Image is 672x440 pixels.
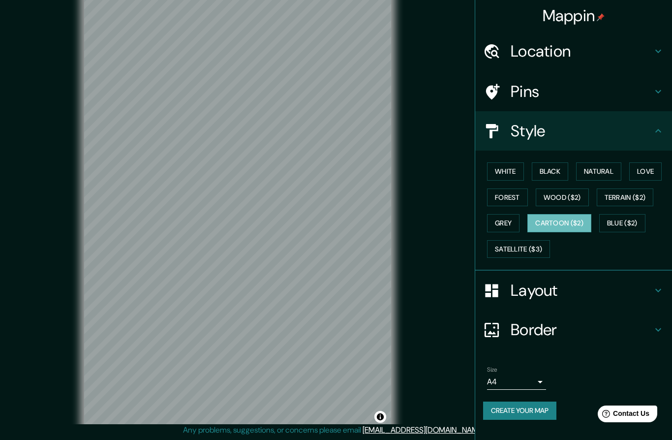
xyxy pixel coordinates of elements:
button: Cartoon ($2) [527,214,591,232]
h4: Mappin [543,6,605,26]
img: pin-icon.png [597,13,605,21]
iframe: Help widget launcher [584,402,661,429]
div: Location [475,31,672,71]
button: Forest [487,189,528,207]
div: Pins [475,72,672,111]
h4: Location [511,41,652,61]
button: Toggle attribution [374,411,386,423]
button: Black [532,162,569,181]
h4: Border [511,320,652,340]
div: Style [475,111,672,151]
div: Layout [475,271,672,310]
button: Satellite ($3) [487,240,550,258]
button: Natural [576,162,621,181]
div: Border [475,310,672,349]
button: Wood ($2) [536,189,589,207]
button: White [487,162,524,181]
h4: Layout [511,281,652,300]
button: Create your map [483,402,556,420]
label: Size [487,366,497,374]
a: [EMAIL_ADDRESS][DOMAIN_NAME] [363,425,484,435]
h4: Pins [511,82,652,101]
button: Blue ($2) [599,214,645,232]
h4: Style [511,121,652,141]
button: Grey [487,214,519,232]
button: Terrain ($2) [597,189,654,207]
div: A4 [487,374,546,390]
button: Love [629,162,662,181]
p: Any problems, suggestions, or concerns please email . [183,424,486,436]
